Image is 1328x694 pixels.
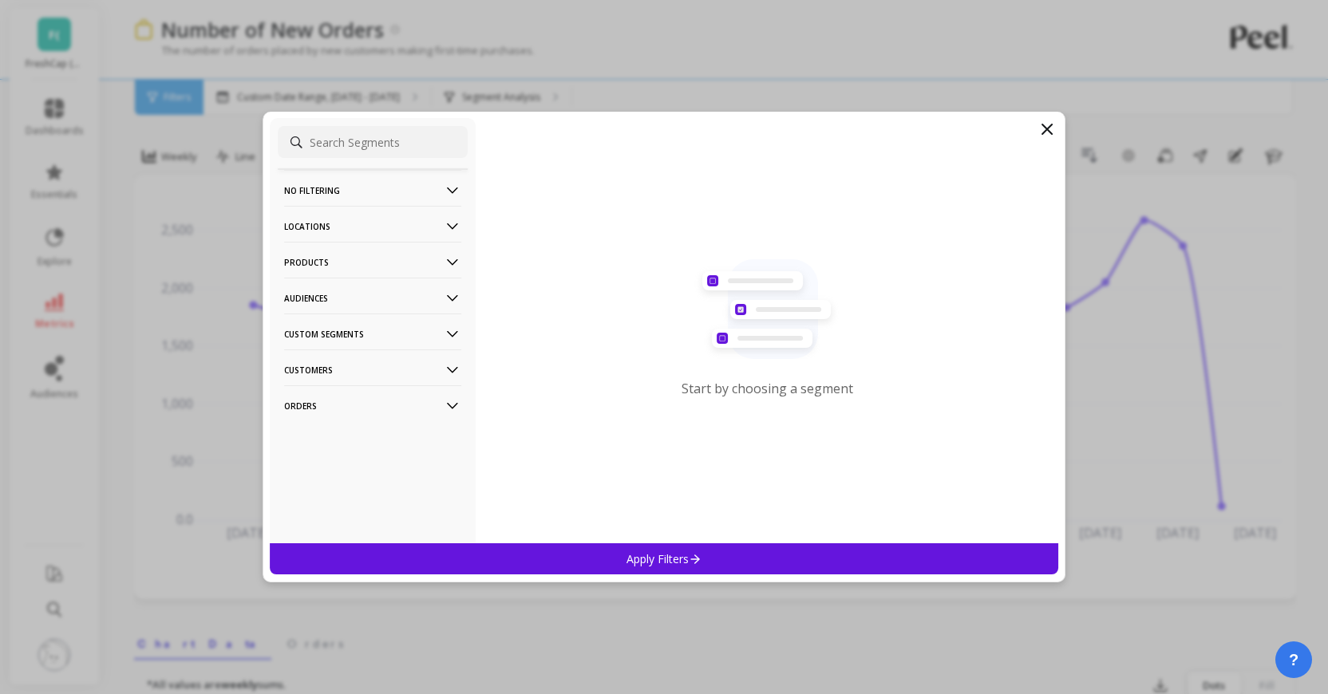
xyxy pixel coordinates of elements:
p: Orders [284,385,461,426]
p: Customers [284,349,461,390]
span: ? [1289,649,1298,671]
button: ? [1275,641,1312,678]
p: Locations [284,206,461,246]
p: Custom Segments [284,313,461,354]
p: Apply Filters [626,551,702,566]
p: Start by choosing a segment [682,380,853,397]
input: Search Segments [278,126,468,158]
p: Products [284,242,461,282]
p: Audiences [284,278,461,318]
p: No filtering [284,170,461,211]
